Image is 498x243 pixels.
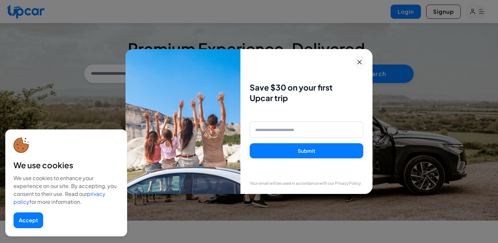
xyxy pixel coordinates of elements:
p: Your email will be used in accordance with our Privacy Policy. [250,181,363,186]
div: We use cookies to enhance your experience on our site. By accepting, you consent to their use. Re... [14,174,119,206]
img: cookie-icon.svg [14,138,29,153]
div: We use cookies [14,160,119,170]
h3: Save $30 on your first Upcar trip [250,82,363,103]
button: Submit [250,143,363,159]
img: Family enjoying car ride [125,49,240,194]
button: Accept [14,212,43,228]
